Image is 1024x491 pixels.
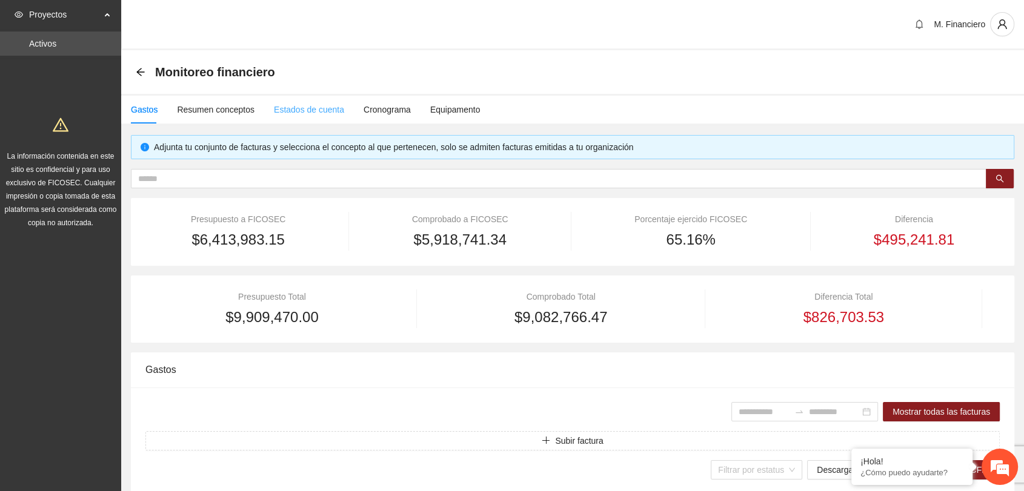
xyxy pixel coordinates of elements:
div: Gastos [145,352,1000,387]
div: Back [136,67,145,77]
div: Chatee con nosotros ahora [63,62,204,77]
div: Comprobado Total [434,290,688,303]
div: Gastos [131,103,158,116]
span: Estamos en línea. [70,162,167,284]
span: $9,082,766.47 [514,306,607,329]
span: $826,703.53 [803,306,884,329]
span: to [794,407,804,417]
span: Proyectos [29,2,101,27]
span: $5,918,741.34 [413,228,506,251]
span: Mostrar todas las facturas [893,405,990,418]
div: Presupuesto Total [145,290,399,303]
div: Porcentaje ejercido FICOSEC [589,213,793,226]
div: Cronograma [364,103,411,116]
div: Minimizar ventana de chat en vivo [199,6,228,35]
span: Descargar reporte [817,463,885,476]
button: plusSubir factura [145,431,1000,450]
span: search [996,174,1004,184]
div: Diferencia [828,213,1000,226]
button: user [990,12,1014,36]
span: $6,413,983.15 [191,228,284,251]
span: 65.16% [666,228,715,251]
div: Comprobado a FICOSEC [367,213,554,226]
button: search [986,169,1014,188]
span: M. Financiero [934,19,985,29]
span: Monitoreo financiero [155,62,275,82]
textarea: Escriba su mensaje y pulse “Intro” [6,331,231,373]
div: Equipamento [430,103,480,116]
span: $495,241.81 [874,228,954,251]
div: Resumen conceptos [177,103,254,116]
span: eye [15,10,23,19]
span: Subir factura [555,434,603,447]
a: Activos [29,39,56,48]
p: ¿Cómo puedo ayudarte? [860,468,963,477]
div: Estados de cuenta [274,103,344,116]
button: bell [909,15,929,34]
span: bell [910,19,928,29]
div: Adjunta tu conjunto de facturas y selecciona el concepto al que pertenecen, solo se admiten factu... [154,140,1005,154]
button: Descargar reporte [807,460,895,479]
span: warning [53,117,68,133]
span: $9,909,470.00 [225,306,318,329]
button: Mostrar todas las facturas [883,402,1000,421]
span: info-circle [141,143,149,151]
span: user [991,19,1014,30]
span: arrow-left [136,67,145,77]
span: La información contenida en este sitio es confidencial y para uso exclusivo de FICOSEC. Cualquier... [5,152,117,227]
span: plus [542,436,550,446]
div: ¡Hola! [860,456,963,466]
div: Diferencia Total [723,290,964,303]
span: swap-right [794,407,804,417]
div: Presupuesto a FICOSEC [145,213,331,226]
